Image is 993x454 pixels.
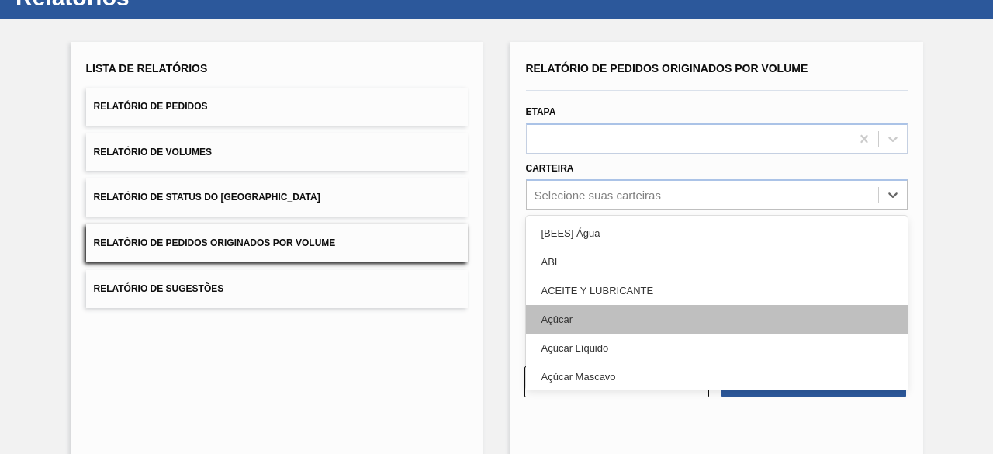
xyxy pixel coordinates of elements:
[524,366,709,397] button: Limpar
[535,189,661,202] div: Selecione suas carteiras
[86,133,468,172] button: Relatório de Volumes
[94,237,336,248] span: Relatório de Pedidos Originados por Volume
[526,248,908,276] div: ABI
[86,224,468,262] button: Relatório de Pedidos Originados por Volume
[526,362,908,391] div: Açúcar Mascavo
[86,178,468,217] button: Relatório de Status do [GEOGRAPHIC_DATA]
[526,62,808,75] span: Relatório de Pedidos Originados por Volume
[526,163,574,174] label: Carteira
[86,62,208,75] span: Lista de Relatórios
[526,334,908,362] div: Açúcar Líquido
[86,88,468,126] button: Relatório de Pedidos
[94,192,320,203] span: Relatório de Status do [GEOGRAPHIC_DATA]
[94,147,212,158] span: Relatório de Volumes
[526,276,908,305] div: ACEITE Y LUBRICANTE
[94,283,224,294] span: Relatório de Sugestões
[86,270,468,308] button: Relatório de Sugestões
[526,219,908,248] div: [BEES] Água
[94,101,208,112] span: Relatório de Pedidos
[526,305,908,334] div: Açúcar
[526,106,556,117] label: Etapa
